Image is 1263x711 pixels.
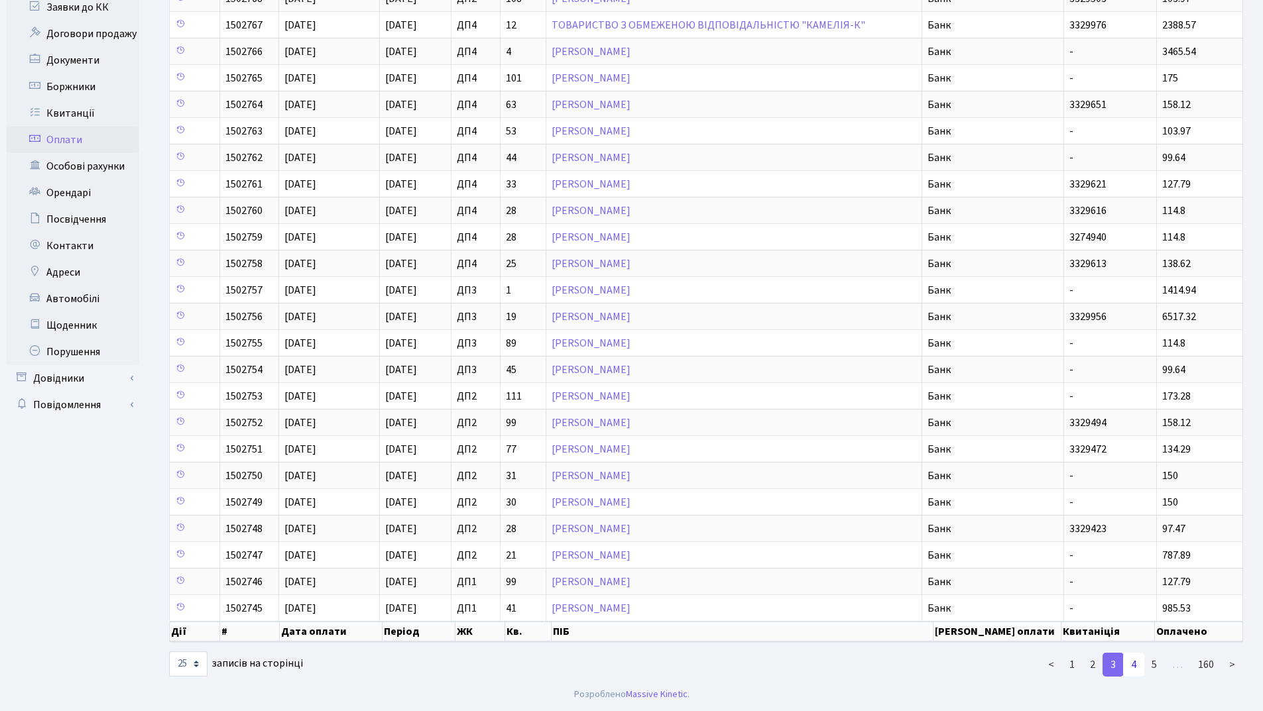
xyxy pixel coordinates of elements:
[552,203,631,218] a: [PERSON_NAME]
[1162,309,1196,324] span: 6517.32
[552,468,631,483] a: [PERSON_NAME]
[552,97,631,112] a: [PERSON_NAME]
[1162,230,1185,245] span: 114.8
[385,548,417,563] span: [DATE]
[385,18,417,32] span: [DATE]
[1069,232,1150,243] span: 3274940
[284,495,316,510] span: [DATE]
[385,468,417,483] span: [DATE]
[7,392,139,418] a: Повідомлення
[457,152,494,163] span: ДП4
[506,99,540,110] span: 63
[1162,495,1178,510] span: 150
[1069,364,1150,375] span: -
[1162,97,1191,112] span: 158.12
[933,622,1062,641] th: [PERSON_NAME] оплати
[284,468,316,483] span: [DATE]
[225,574,263,589] span: 1502746
[225,389,263,404] span: 1502753
[506,232,540,243] span: 28
[506,603,540,614] span: 41
[928,364,1058,375] span: Банк
[385,442,417,457] span: [DATE]
[928,179,1058,190] span: Банк
[284,574,316,589] span: [DATE]
[225,18,263,32] span: 1502767
[1162,415,1191,430] span: 158.12
[457,603,494,614] span: ДП1
[7,365,139,392] a: Довідники
[506,73,540,83] span: 101
[225,283,263,298] span: 1502757
[225,124,263,138] span: 1502763
[284,336,316,351] span: [DATE]
[552,389,631,404] a: [PERSON_NAME]
[385,309,417,324] span: [DATE]
[457,311,494,322] span: ДП3
[7,259,139,286] a: Адреси
[383,622,455,641] th: Період
[552,150,631,165] a: [PERSON_NAME]
[1162,362,1185,377] span: 99.64
[1069,391,1150,402] span: -
[225,336,263,351] span: 1502755
[1069,152,1150,163] span: -
[1069,46,1150,57] span: -
[928,338,1058,349] span: Банк
[457,73,494,83] span: ДП4
[1162,44,1196,59] span: 3465.54
[7,339,139,365] a: Порушення
[457,391,494,402] span: ДП2
[506,417,540,428] span: 99
[385,495,417,510] span: [DATE]
[284,521,316,536] span: [DATE]
[552,283,631,298] a: [PERSON_NAME]
[626,687,688,701] a: Massive Kinetic
[928,20,1058,30] span: Банк
[928,232,1058,243] span: Банк
[506,20,540,30] span: 12
[506,311,540,322] span: 19
[505,622,552,641] th: Кв.
[1162,124,1191,138] span: 103.97
[284,283,316,298] span: [DATE]
[1082,653,1103,677] a: 2
[7,153,139,180] a: Особові рахунки
[1069,497,1150,508] span: -
[1069,444,1150,455] span: 3329472
[1162,283,1196,298] span: 1414.94
[506,205,540,216] span: 28
[385,203,417,218] span: [DATE]
[1069,338,1150,349] span: -
[552,177,631,191] a: [PERSON_NAME]
[1162,548,1191,563] span: 787.89
[1162,177,1191,191] span: 127.79
[455,622,505,641] th: ЖК
[1069,258,1150,269] span: 3329613
[1069,603,1150,614] span: -
[928,205,1058,216] span: Банк
[284,18,316,32] span: [DATE]
[385,521,417,536] span: [DATE]
[7,206,139,233] a: Посвідчення
[552,309,631,324] a: [PERSON_NAME]
[1069,99,1150,110] span: 3329651
[552,495,631,510] a: [PERSON_NAME]
[225,97,263,112] span: 1502764
[1190,653,1222,677] a: 160
[928,311,1058,322] span: Банк
[385,389,417,404] span: [DATE]
[284,415,316,430] span: [DATE]
[457,205,494,216] span: ДП4
[552,256,631,271] a: [PERSON_NAME]
[220,622,280,641] th: #
[385,71,417,85] span: [DATE]
[552,622,933,641] th: ПІБ
[225,230,263,245] span: 1502759
[1069,550,1150,561] span: -
[457,338,494,349] span: ДП3
[506,576,540,587] span: 99
[7,21,139,47] a: Договори продажу
[928,576,1058,587] span: Банк
[385,177,417,191] span: [DATE]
